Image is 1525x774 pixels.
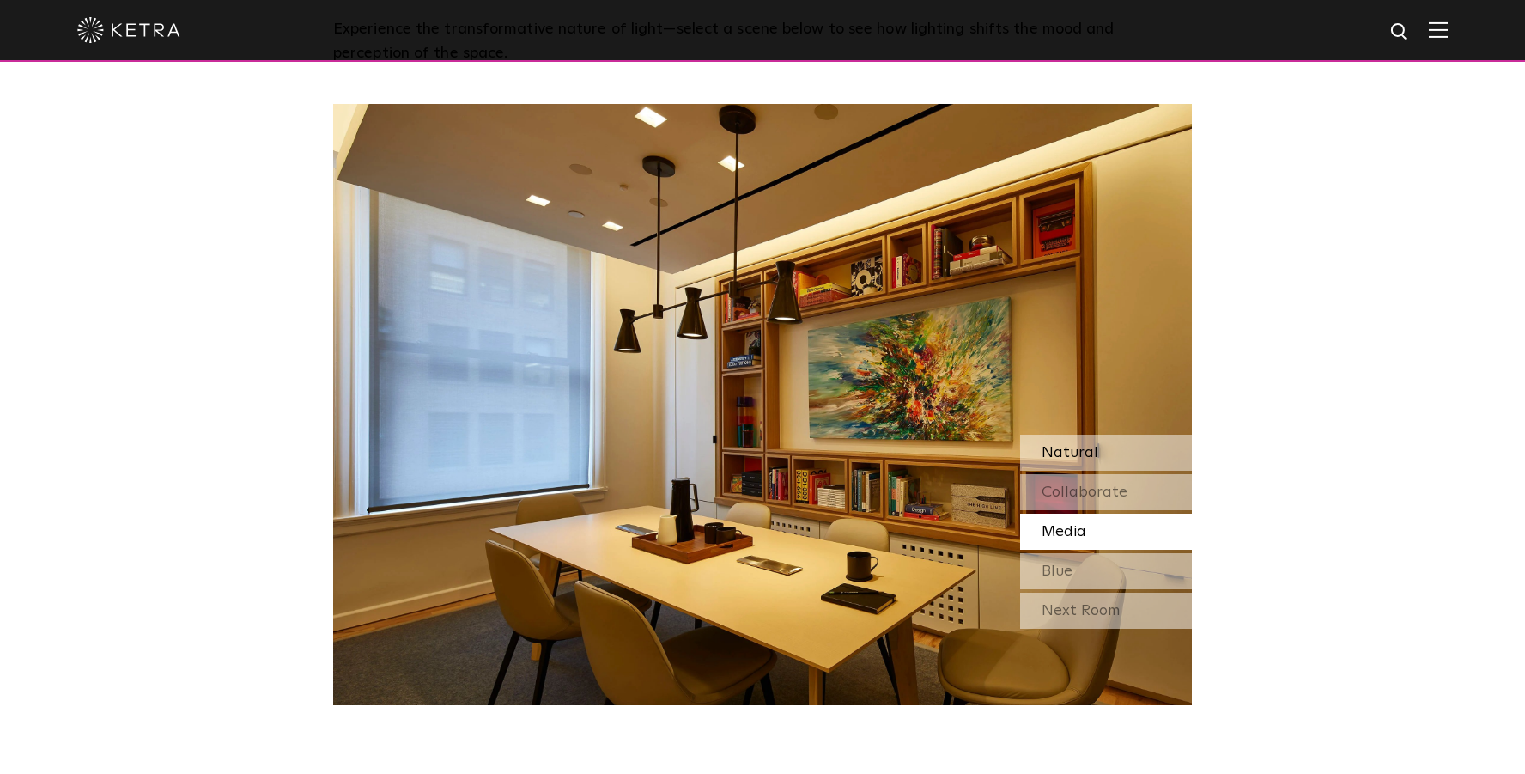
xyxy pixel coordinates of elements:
[1042,445,1098,460] span: Natural
[1042,485,1127,500] span: Collaborate
[1389,21,1411,43] img: search icon
[1042,564,1072,579] span: Blue
[1042,524,1086,539] span: Media
[1429,21,1448,38] img: Hamburger%20Nav.svg
[77,17,180,43] img: ketra-logo-2019-white
[1020,593,1192,629] div: Next Room
[333,104,1192,705] img: SS-Desktop-CEC-03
